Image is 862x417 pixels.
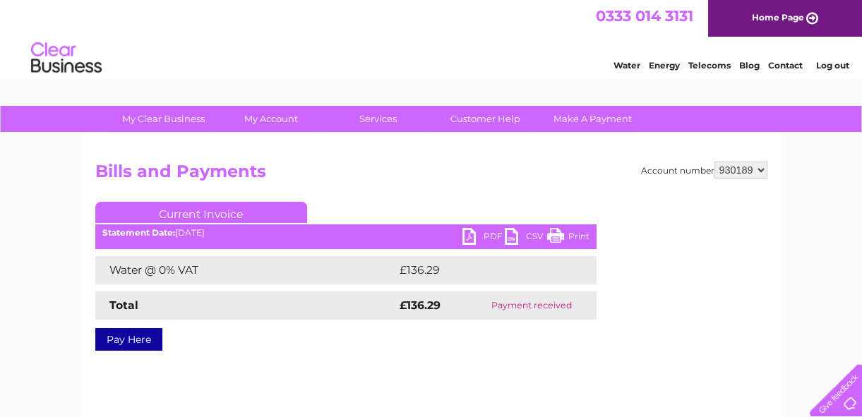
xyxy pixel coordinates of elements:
a: Make A Payment [534,106,651,132]
img: logo.png [30,37,102,80]
a: Pay Here [95,328,162,351]
a: Services [320,106,436,132]
a: Customer Help [427,106,544,132]
a: My Account [212,106,329,132]
a: My Clear Business [105,106,222,132]
h2: Bills and Payments [95,162,767,188]
a: Telecoms [688,60,731,71]
div: [DATE] [95,228,597,238]
a: 0333 014 3131 [596,7,693,25]
td: £136.29 [396,256,570,284]
div: Clear Business is a trading name of Verastar Limited (registered in [GEOGRAPHIC_DATA] No. 3667643... [98,8,765,68]
div: Account number [641,162,767,179]
strong: Total [109,298,138,312]
a: Blog [739,60,760,71]
strong: £136.29 [400,298,441,312]
a: Log out [815,60,849,71]
b: Statement Date: [102,227,175,238]
a: PDF [462,228,505,248]
td: Water @ 0% VAT [95,256,396,284]
a: Water [613,60,640,71]
td: Payment received [467,291,596,320]
a: Current Invoice [95,202,307,223]
a: CSV [505,228,547,248]
a: Energy [649,60,680,71]
a: Print [547,228,589,248]
a: Contact [768,60,803,71]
